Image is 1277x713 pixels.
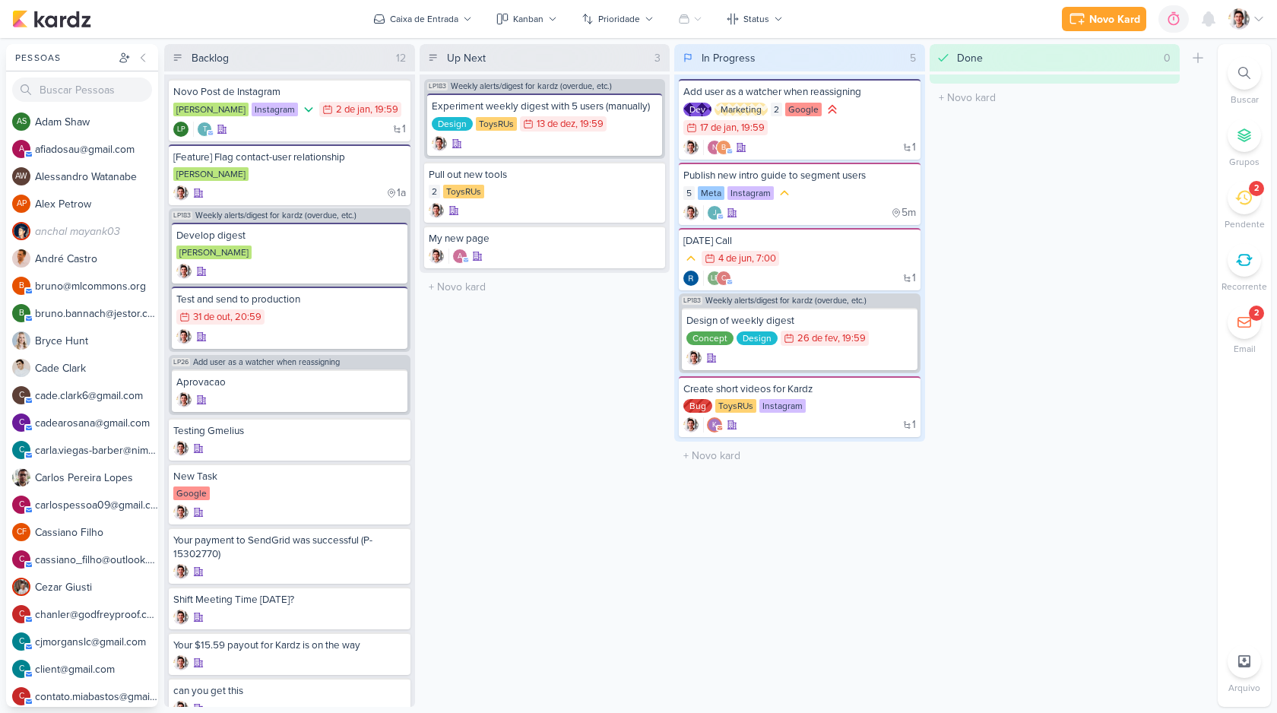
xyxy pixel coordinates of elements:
[173,610,189,625] img: Lucas Pessoa
[177,126,185,134] p: LP
[432,136,447,151] img: Lucas Pessoa
[700,123,737,133] div: 17 de jan
[718,254,752,264] div: 4 de jun
[713,210,717,217] p: j
[176,392,192,407] img: Lucas Pessoa
[707,140,722,155] div: nathanw@mlcommons.org
[370,105,398,115] div: , 19:59
[35,579,158,595] div: C e z a r G i u s t i
[12,331,30,350] img: Bryce Hunt
[12,660,30,678] div: client@gmail.com
[777,185,792,201] div: Prioridade Média
[35,634,158,650] div: c j m o r g a n s l c @ g m a i l . c o m
[173,103,249,116] div: [PERSON_NAME]
[683,417,699,433] div: Criador(a): Lucas Pessoa
[12,632,30,651] div: cjmorganslc@gmail.com
[390,50,412,66] div: 12
[432,136,447,151] div: Criador(a): Lucas Pessoa
[683,103,711,116] div: Dev
[173,470,406,483] div: New Task
[458,253,462,261] p: a
[1218,56,1271,106] li: Ctrl + F
[35,223,158,239] div: a n c h a l m a y a n k 0 3
[176,329,192,344] div: Criador(a): Lucas Pessoa
[12,687,30,705] div: contato.miabastos@gmail.com
[429,203,444,218] div: Criador(a): Lucas Pessoa
[1228,8,1250,30] img: Lucas Pessoa
[12,249,30,268] img: André Castro
[193,312,230,322] div: 31 de out
[537,119,575,129] div: 13 de dez
[12,441,30,459] div: carla.viegas-barber@nimbld.com
[752,254,776,264] div: , 7:00
[12,496,30,514] div: carlospessoa09@gmail.com
[12,112,30,131] div: Adam Shaw
[797,334,838,344] div: 26 de fev
[707,271,722,286] div: Lucas A Pessoa
[173,122,189,137] div: Criador(a): Lucas A Pessoa
[705,296,867,305] span: Weekly alerts/digest for kardz (overdue, etc.)
[35,114,158,130] div: A d a m S h a w
[12,550,30,569] div: cassiano_filho@outlook.com
[683,205,699,220] img: Lucas Pessoa
[771,103,782,116] div: 2
[173,122,189,137] div: Lucas A Pessoa
[1158,50,1177,66] div: 0
[176,246,252,259] div: [PERSON_NAME]
[35,524,158,540] div: C a s s i a n o F i l h o
[35,470,158,486] div: C a r l o s P e r e i r a L o p e s
[173,424,406,438] div: Testing Gmelius
[683,140,699,155] img: Lucas Pessoa
[712,144,718,152] p: n
[711,275,719,283] p: LP
[15,173,27,181] p: AW
[19,556,24,564] p: c
[176,329,192,344] img: Lucas Pessoa
[173,151,406,164] div: [Feature] Flag contact-user relationship
[17,200,27,208] p: AP
[429,203,444,218] img: Lucas Pessoa
[173,639,406,652] div: Your $15.59 payout for Kardz is on the way
[173,185,189,201] div: Criador(a): Lucas Pessoa
[423,276,667,298] input: + Novo kard
[19,638,24,646] p: c
[12,605,30,623] div: chanler@godfreyproof.com
[195,211,356,220] span: Weekly alerts/digest for kardz (overdue, etc.)
[173,610,189,625] div: Criador(a): Lucas Pessoa
[1222,280,1267,293] p: Recorrente
[476,117,517,131] div: ToysRUs
[173,486,210,500] div: Google
[176,229,403,242] div: Develop digest
[683,417,699,433] img: Lucas Pessoa
[686,331,734,345] div: Concept
[172,358,190,366] span: LP26
[12,304,30,322] div: bruno.bannach@jestor.com
[933,87,1177,109] input: + Novo kard
[683,251,699,266] div: Prioridade Média
[703,417,722,433] div: Colaboradores: kelly@kellylgabel.com
[12,386,30,404] div: cade.clark6@gmail.com
[912,273,916,284] span: 1
[173,655,189,670] img: Lucas Pessoa
[397,188,406,198] span: 1a
[173,593,406,607] div: Shift Meeting Time Today?
[648,50,667,66] div: 3
[683,399,712,413] div: Bug
[35,360,158,376] div: C a d e C l a r k
[703,271,731,286] div: Colaboradores: Lucas A Pessoa, chanler@godfreyproof.com
[716,271,731,286] div: chanler@godfreyproof.com
[912,420,916,430] span: 1
[17,528,27,537] p: CF
[683,140,699,155] div: Criador(a): Lucas Pessoa
[19,145,24,154] p: a
[703,140,731,155] div: Colaboradores: nathanw@mlcommons.org, bruno@mlcommons.org
[35,251,158,267] div: A n d r é C a s t r o
[19,391,24,400] p: c
[35,661,158,677] div: c l i e n t @ g m a i l . c o m
[35,552,158,568] div: c a s s i a n o _ f i l h o @ o u t l o o k . c o m
[443,185,484,198] div: ToysRUs
[452,249,467,264] div: afiadosau@gmail.com
[707,205,722,220] div: jonny@hey.com
[448,249,467,264] div: Colaboradores: afiadosau@gmail.com
[904,50,922,66] div: 5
